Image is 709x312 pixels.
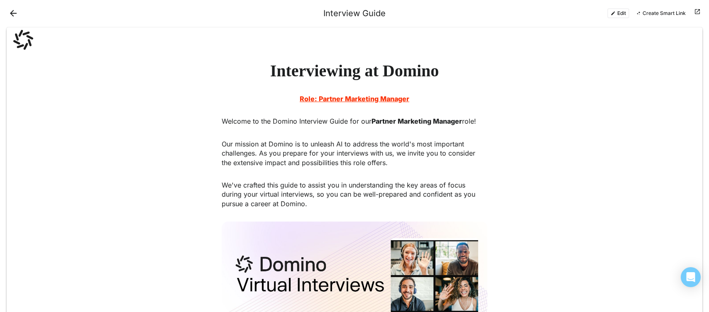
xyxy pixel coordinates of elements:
[607,8,629,18] button: Edit
[7,7,20,20] button: Back
[372,117,462,125] strong: Partner Marketing Manager
[270,61,439,80] strong: Interviewing at Domino
[222,180,487,208] p: We've crafted this guide to assist you in understanding the key areas of focus during your virtua...
[681,267,701,287] div: Open Intercom Messenger
[222,139,487,167] p: Our mission at Domino is to unleash AI to address the world's most important challenges. As you p...
[13,30,33,50] img: Domino Data Lab logo
[323,8,386,18] div: Interview Guide
[633,8,689,18] button: Create Smart Link
[222,117,487,126] p: Welcome to the Domino Interview Guide for our role!
[300,95,409,103] a: Role: Partner Marketing Manager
